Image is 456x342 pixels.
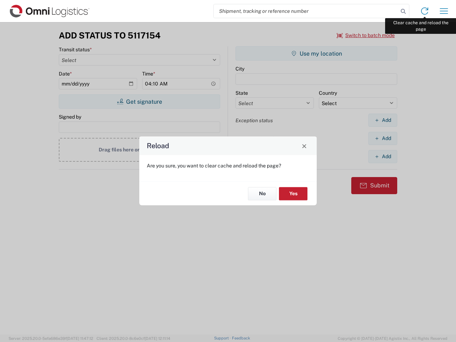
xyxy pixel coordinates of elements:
button: Close [299,141,309,151]
button: No [248,187,276,200]
p: Are you sure, you want to clear cache and reload the page? [147,162,309,169]
h4: Reload [147,141,169,151]
input: Shipment, tracking or reference number [214,4,398,18]
button: Yes [279,187,307,200]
